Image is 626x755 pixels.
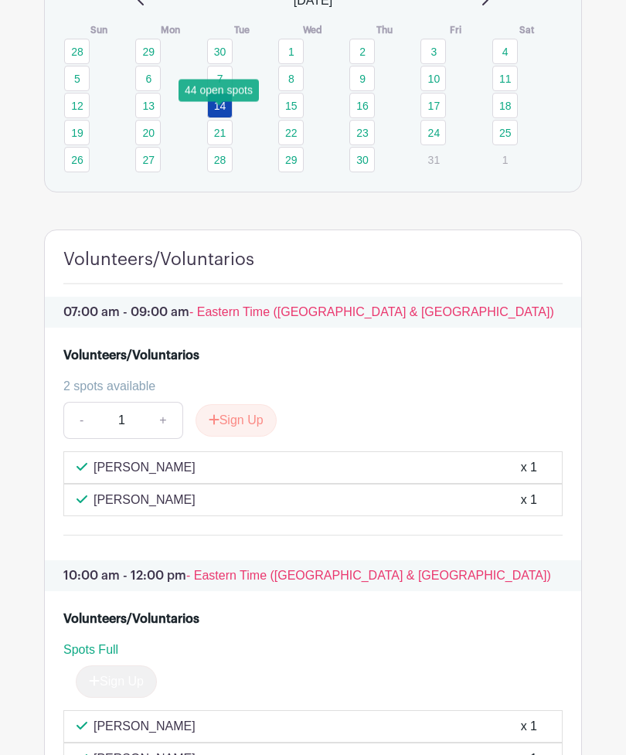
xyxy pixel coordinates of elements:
[207,39,233,64] a: 30
[206,22,277,38] th: Tue
[63,610,199,628] div: Volunteers/Voluntarios
[45,560,581,591] p: 10:00 am - 12:00 pm
[63,402,99,439] a: -
[349,22,420,38] th: Thu
[64,66,90,91] a: 5
[207,66,233,91] a: 7
[135,147,161,172] a: 27
[144,402,182,439] a: +
[63,249,254,270] h4: Volunteers/Voluntarios
[135,93,161,118] a: 13
[189,305,554,318] span: - Eastern Time ([GEOGRAPHIC_DATA] & [GEOGRAPHIC_DATA])
[349,147,375,172] a: 30
[134,22,206,38] th: Mon
[349,120,375,145] a: 23
[196,404,277,437] button: Sign Up
[492,120,518,145] a: 25
[492,148,518,172] p: 1
[492,93,518,118] a: 18
[45,297,581,328] p: 07:00 am - 09:00 am
[420,120,446,145] a: 24
[420,22,491,38] th: Fri
[492,39,518,64] a: 4
[278,120,304,145] a: 22
[64,120,90,145] a: 19
[349,39,375,64] a: 2
[63,377,550,396] div: 2 spots available
[94,491,196,509] p: [PERSON_NAME]
[135,66,161,91] a: 6
[492,22,563,38] th: Sat
[492,66,518,91] a: 11
[94,458,196,477] p: [PERSON_NAME]
[63,22,134,38] th: Sun
[64,93,90,118] a: 12
[179,79,259,101] div: 44 open spots
[277,22,349,38] th: Wed
[349,93,375,118] a: 16
[64,39,90,64] a: 28
[186,569,551,582] span: - Eastern Time ([GEOGRAPHIC_DATA] & [GEOGRAPHIC_DATA])
[63,346,199,365] div: Volunteers/Voluntarios
[135,120,161,145] a: 20
[278,93,304,118] a: 15
[64,147,90,172] a: 26
[420,148,446,172] p: 31
[135,39,161,64] a: 29
[420,93,446,118] a: 17
[207,147,233,172] a: 28
[278,39,304,64] a: 1
[521,717,537,736] div: x 1
[94,717,196,736] p: [PERSON_NAME]
[420,66,446,91] a: 10
[420,39,446,64] a: 3
[278,66,304,91] a: 8
[521,491,537,509] div: x 1
[349,66,375,91] a: 9
[207,120,233,145] a: 21
[521,458,537,477] div: x 1
[63,643,118,656] span: Spots Full
[278,147,304,172] a: 29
